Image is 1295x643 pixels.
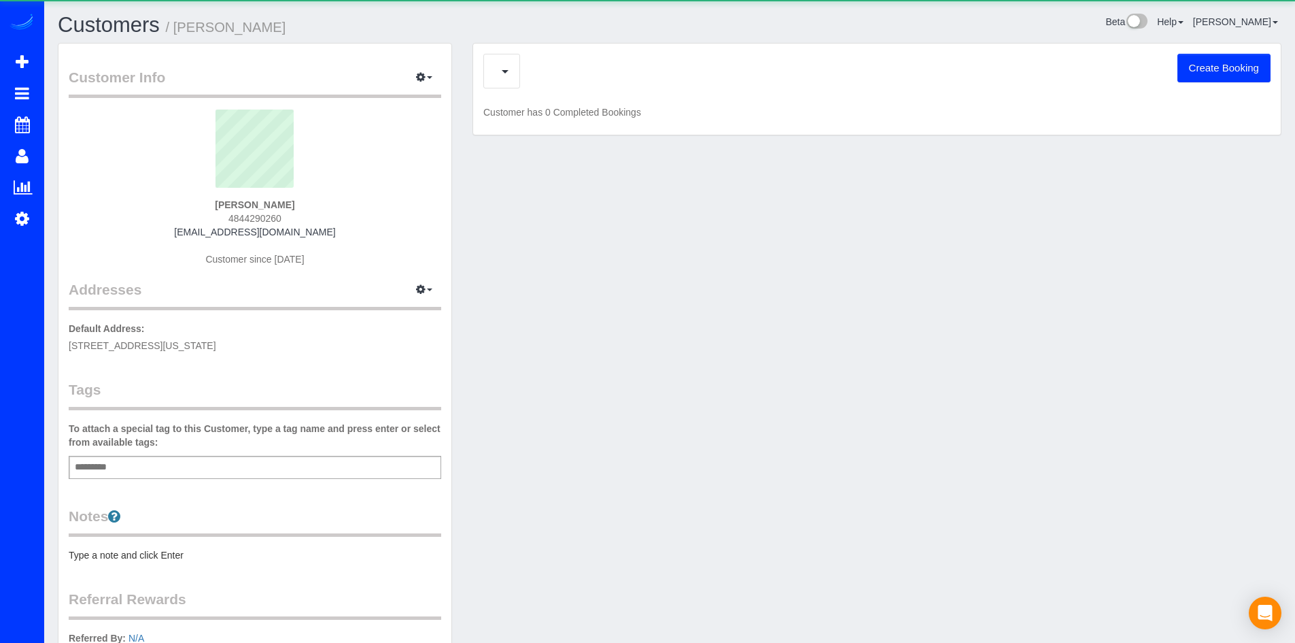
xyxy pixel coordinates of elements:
pre: Type a note and click Enter [69,548,441,562]
label: To attach a special tag to this Customer, type a tag name and press enter or select from availabl... [69,422,441,449]
img: Automaid Logo [8,14,35,33]
label: Default Address: [69,322,145,335]
a: [EMAIL_ADDRESS][DOMAIN_NAME] [174,227,335,237]
span: Customer since [DATE] [205,254,304,265]
a: [PERSON_NAME] [1193,16,1278,27]
legend: Referral Rewards [69,589,441,620]
legend: Notes [69,506,441,537]
a: Customers [58,13,160,37]
legend: Customer Info [69,67,441,98]
a: Help [1157,16,1184,27]
span: [STREET_ADDRESS][US_STATE] [69,340,216,351]
strong: [PERSON_NAME] [215,199,294,210]
span: 4844290260 [228,213,281,224]
img: New interface [1125,14,1147,31]
button: Create Booking [1177,54,1271,82]
a: Beta [1105,16,1147,27]
p: Customer has 0 Completed Bookings [483,105,1271,119]
legend: Tags [69,380,441,410]
div: Open Intercom Messenger [1249,597,1281,629]
small: / [PERSON_NAME] [166,20,286,35]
